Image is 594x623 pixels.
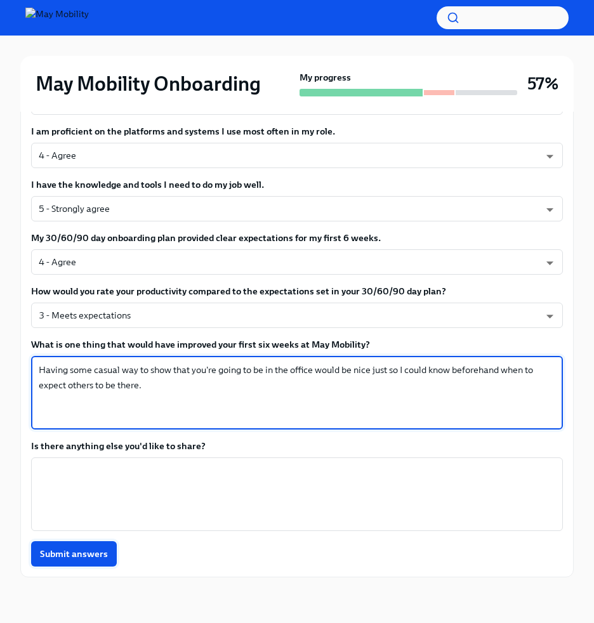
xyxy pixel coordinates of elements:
img: May Mobility [25,8,89,28]
span: Submit answers [40,548,108,560]
label: I am proficient on the platforms and systems I use most often in my role. [31,125,563,138]
div: 3 - Meets expectations [31,303,563,328]
h2: May Mobility Onboarding [36,71,261,96]
button: Submit answers [31,541,117,567]
textarea: Having some casual way to show that you're going to be in the office would be nice just so I coul... [39,362,555,423]
div: 5 - Strongly agree [31,196,563,221]
label: My 30/60/90 day onboarding plan provided clear expectations for my first 6 weeks. [31,232,563,244]
h3: 57% [527,72,558,95]
label: How would you rate your productivity compared to the expectations set in your 30/60/90 day plan? [31,285,563,298]
label: Is there anything else you'd like to share? [31,440,563,452]
label: What is one thing that would have improved your first six weeks at May Mobility? [31,338,563,351]
div: 4 - Agree [31,143,563,168]
strong: My progress [300,71,351,84]
label: I have the knowledge and tools I need to do my job well. [31,178,563,191]
div: 4 - Agree [31,249,563,275]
